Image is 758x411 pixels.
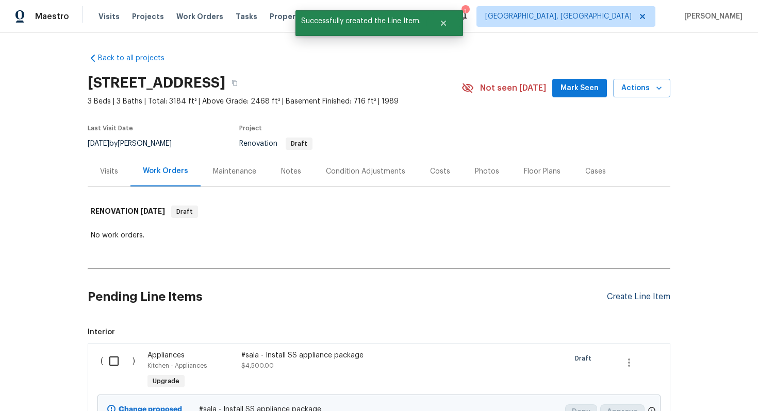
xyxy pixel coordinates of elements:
[485,11,632,22] span: [GEOGRAPHIC_DATA], [GEOGRAPHIC_DATA]
[88,53,187,63] a: Back to all projects
[430,166,450,177] div: Costs
[607,292,670,302] div: Create Line Item
[172,207,197,217] span: Draft
[88,327,670,337] span: Interior
[613,79,670,98] button: Actions
[426,13,460,33] button: Close
[575,353,596,364] span: Draft
[88,96,462,107] span: 3 Beds | 3 Baths | Total: 3184 ft² | Above Grade: 2468 ft² | Basement Finished: 716 ft² | 1989
[462,6,469,16] div: 1
[88,273,607,321] h2: Pending Line Items
[621,82,662,95] span: Actions
[326,166,405,177] div: Condition Adjustments
[88,138,184,150] div: by [PERSON_NAME]
[475,166,499,177] div: Photos
[88,140,109,147] span: [DATE]
[88,78,225,88] h2: [STREET_ADDRESS]
[35,11,69,22] span: Maestro
[287,141,311,147] span: Draft
[149,376,184,386] span: Upgrade
[225,74,244,92] button: Copy Address
[270,11,310,22] span: Properties
[91,205,165,218] h6: RENOVATION
[147,352,185,359] span: Appliances
[239,125,262,131] span: Project
[143,166,188,176] div: Work Orders
[524,166,561,177] div: Floor Plans
[552,79,607,98] button: Mark Seen
[147,363,207,369] span: Kitchen - Appliances
[236,13,257,20] span: Tasks
[97,347,144,395] div: ( )
[241,363,274,369] span: $4,500.00
[88,195,670,228] div: RENOVATION [DATE]Draft
[241,350,423,361] div: #sala - Install SS appliance package
[213,166,256,177] div: Maintenance
[561,82,599,95] span: Mark Seen
[132,11,164,22] span: Projects
[281,166,301,177] div: Notes
[91,230,667,241] div: No work orders.
[176,11,223,22] span: Work Orders
[88,125,133,131] span: Last Visit Date
[480,83,546,93] span: Not seen [DATE]
[295,10,426,32] span: Successfully created the Line Item.
[585,166,606,177] div: Cases
[680,11,743,22] span: [PERSON_NAME]
[100,166,118,177] div: Visits
[98,11,120,22] span: Visits
[239,140,312,147] span: Renovation
[140,208,165,215] span: [DATE]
